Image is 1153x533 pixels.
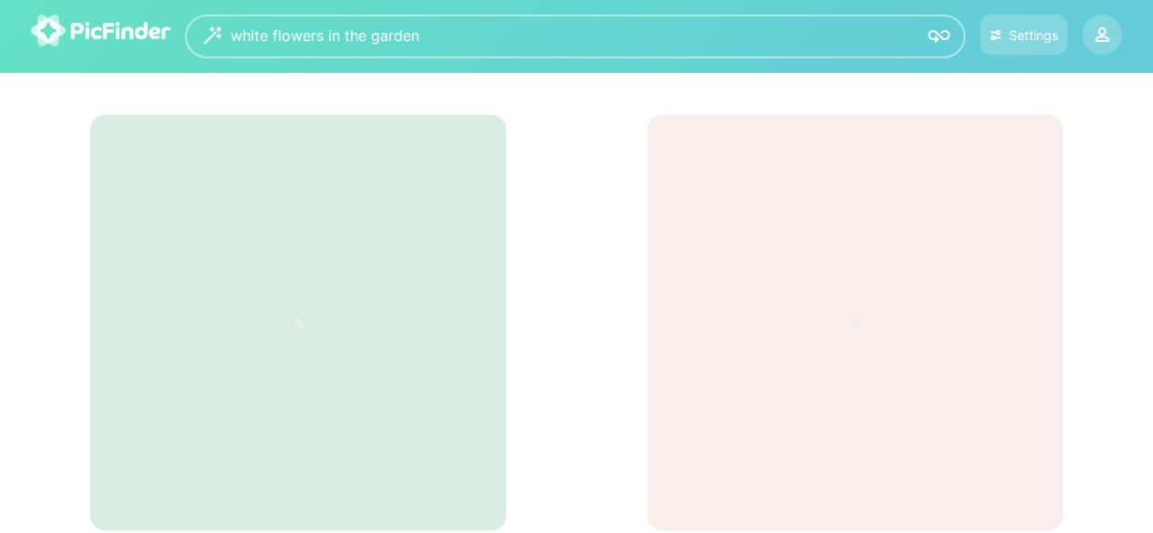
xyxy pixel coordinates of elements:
button: Settings [980,15,1067,55]
div: Settings [1008,27,1057,43]
img: icon-search.svg [928,26,950,47]
img: logo-picfinder-white-transparent.svg [31,15,170,46]
img: wizard.svg [203,26,221,45]
img: icon-settings.svg [990,27,1002,43]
